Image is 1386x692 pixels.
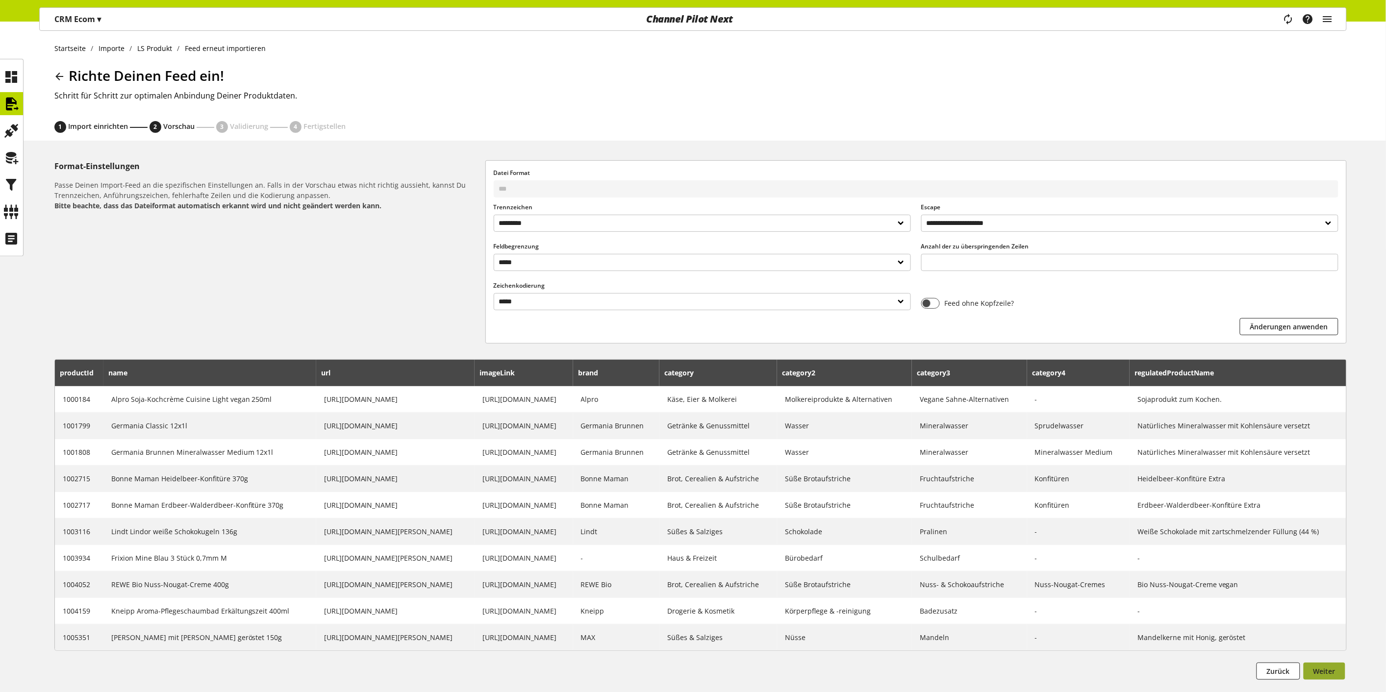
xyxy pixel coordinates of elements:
[111,553,308,563] div: Frixion Mine Blau 3 Stück 0,7mm M
[54,160,481,172] h5: Format-Einstellungen
[221,123,224,131] span: 3
[667,553,769,563] div: Haus & Freizeit
[1137,579,1338,590] div: Bio Nuss-Nougat-Creme vegan
[667,579,769,590] div: Brot, Cerealien & Aufstriche
[667,473,769,484] div: Brot, Cerealien & Aufstriche
[494,281,545,290] span: Zeichenkodierung
[111,526,308,537] div: Lindt Lindor weiße Schokokugeln 136g
[294,123,298,131] span: 4
[667,420,769,431] div: Getränke & Genussmittel
[665,368,694,377] span: category
[1035,473,1122,484] div: Konfitüren
[111,500,308,510] div: Bonne Maman Erdbeer-Walderdbeer-Konfitüre 370g
[1035,420,1122,431] div: Sprudelwasser
[111,473,308,484] div: Bonne Maman Heidelbeer-Konfitüre 370g
[94,43,130,53] a: Importe
[920,473,1019,484] div: Fruchtaufstriche
[494,169,530,177] span: Datei Format
[324,420,467,431] div: https://shop.rewe.de/p/germania-classic-12x1l/1001799
[482,420,565,431] div: https://img.rewe-static.de/1001799/10148190_digital-image.png
[324,500,467,510] div: https://shop.rewe.de/p/bonne-maman-erdbeer-walderdbeer-konfituere-370g/1002717
[1035,447,1122,457] div: Mineralwasser Medium
[920,606,1019,616] div: Badezusatz
[581,632,652,643] div: MAX
[69,66,224,85] span: Richte Deinen Feed ein!
[1137,473,1338,484] div: Heidelbeer-Konfitüre Extra
[1137,632,1338,643] div: Mandelkerne mit Honig, geröstet
[782,368,816,377] span: category2
[321,368,330,377] span: url
[111,394,308,404] div: Alpro Soja-Kochcrème Cuisine Light vegan 250ml
[785,526,904,537] div: Schokolade
[917,368,951,377] span: category3
[785,553,904,563] div: Bürobedarf
[482,447,565,457] div: https://img.rewe-static.de/1001808/10150740_digital-image.png
[59,123,62,131] span: 1
[920,500,1019,510] div: Fruchtaufstriche
[581,526,652,537] div: Lindt
[1137,394,1338,404] div: Sojaprodukt zum Kochen.
[1240,318,1338,335] button: Änderungen anwenden
[482,632,565,643] div: https://img.rewe-static.de/1005351/23100912_digital-image.png
[1250,321,1328,332] span: Änderungen anwenden
[111,632,308,643] div: Max Mandelspezialität mit Honig geröstet 150g
[785,447,904,457] div: Wasser
[920,526,1019,537] div: Pralinen
[482,473,565,484] div: https://img.rewe-static.de/1002715/22685744_digital-image.png
[111,447,308,457] div: Germania Brunnen Mineralwasser Medium 12x1l
[324,447,467,457] div: https://shop.rewe.de/p/germania-brunnen-mineralwasser-medium-12x1l/1001808
[1035,579,1122,590] div: Nuss-Nougat-Cremes
[154,123,157,131] span: 2
[578,368,598,377] span: brand
[482,553,565,563] div: https://img.rewe-static.de/1003934/26521256_digital-image.png
[111,579,308,590] div: REWE Bio Nuss-Nougat-Creme 400g
[785,420,904,431] div: Wasser
[63,553,96,563] div: 1003934
[303,122,346,131] span: Fertigstellen
[230,122,268,131] span: Validierung
[63,579,96,590] div: 1004052
[1257,663,1300,680] button: Zurück
[54,201,381,210] b: Bitte beachte, dass das Dateiformat automatisch erkannt wird und nicht geändert werden kann.
[581,447,652,457] div: Germania Brunnen
[324,606,467,616] div: https://shop.rewe.de/p/kneipp-aroma-pflegeschaumbad-erkaeltungszeit-400ml/1004159
[581,473,652,484] div: Bonne Maman
[324,632,467,643] div: https://shop.rewe.de/p/max-mandelspezialitaet-mit-honig-geroestet-150g/1005351
[111,420,308,431] div: Germania Classic 12x1l
[920,394,1019,404] div: Vegane Sahne-Alternativen
[494,203,533,211] span: Trennzeichen
[920,579,1019,590] div: Nuss- & Schokoaufstriche
[482,500,565,510] div: https://img.rewe-static.de/1002717/21775267_digital-image.png
[60,368,94,377] span: productId
[63,447,96,457] div: 1001808
[1035,500,1122,510] div: Konfitüren
[324,394,467,404] div: https://shop.rewe.de/p/alpro-soja-kochcr-me-cuisine-light-vegan-250ml/1000184
[63,632,96,643] div: 1005351
[108,368,127,377] span: name
[54,90,1347,101] h2: Schritt für Schritt zur optimalen Anbindung Deiner Produktdaten.
[97,14,101,25] span: ▾
[39,7,1347,31] nav: main navigation
[920,553,1019,563] div: Schulbedarf
[480,368,515,377] span: imageLink
[667,394,769,404] div: Käse, Eier & Molkerei
[1137,500,1338,510] div: Erdbeer-Walderdbeer-Konfitüre Extra
[785,632,904,643] div: Nüsse
[1137,526,1338,537] div: Weiße Schokolade mit zartschmelzender Füllung (44 %)
[581,420,652,431] div: Germania Brunnen
[1137,447,1338,457] div: Natürliches Mineralwasser mit Kohlensäure versetzt
[494,242,539,250] span: Feldbegrenzung
[132,43,177,53] a: LS Produkt
[324,526,467,537] div: https://shop.rewe.de/p/lindt-lindor-weisse-schokokugeln-136g/1003116
[581,394,652,404] div: Alpro
[63,420,96,431] div: 1001799
[785,606,904,616] div: Körperpflege & -reinigung
[1267,666,1290,676] span: Zurück
[667,606,769,616] div: Drogerie & Kosmetik
[785,579,904,590] div: Süße Brotaufstriche
[482,394,565,404] div: https://img.rewe-static.de/1000184/12197030_digital-image.png
[324,553,467,563] div: https://shop.rewe.de/p/frixion-mine-blau-3-stueck-0-7mm-m/1003934
[667,447,769,457] div: Getränke & Genussmittel
[68,122,128,131] span: Import einrichten
[324,473,467,484] div: https://shop.rewe.de/p/bonne-maman-heidelbeer-konfituere-370g/1002715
